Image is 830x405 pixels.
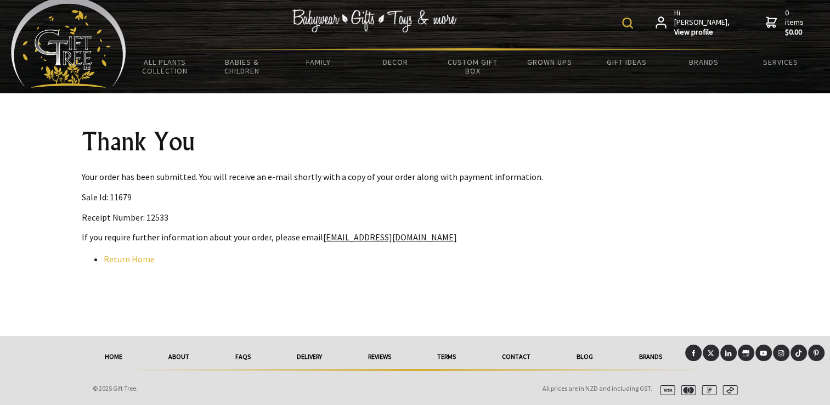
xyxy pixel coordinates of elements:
span: All prices are in NZD and including GST. [543,384,652,392]
strong: $0.00 [784,27,805,37]
h1: Thank You [82,128,749,155]
a: Blog [554,345,616,369]
a: Youtube [755,345,772,361]
a: Return Home [104,254,155,265]
span: © 2025 Gift Tree. [93,384,138,392]
a: Family [280,50,357,74]
a: About [145,345,212,369]
a: FAQs [212,345,274,369]
a: Pinterest [808,345,825,361]
img: paypal.svg [697,385,717,395]
a: X (Twitter) [703,345,719,361]
img: Babywear - Gifts - Toys & more [292,9,456,32]
p: Your order has been submitted. You will receive an e-mail shortly with a copy of your order along... [82,170,749,183]
a: Tiktok [791,345,807,361]
strong: View profile [674,27,731,37]
a: Contact [479,345,554,369]
a: HOME [82,345,145,369]
span: Hi [PERSON_NAME], [674,8,731,37]
a: Hi [PERSON_NAME],View profile [656,8,731,37]
img: product search [622,18,633,29]
a: All Plants Collection [126,50,203,82]
p: Receipt Number: 12533 [82,211,749,224]
a: Brands [665,50,742,74]
a: Facebook [685,345,702,361]
a: Custom Gift Box [434,50,511,82]
a: Babies & Children [203,50,280,82]
a: delivery [274,345,345,369]
a: Grown Ups [511,50,588,74]
img: afterpay.svg [718,385,738,395]
a: Decor [357,50,434,74]
p: If you require further information about your order, please email [82,230,749,244]
p: Sale Id: 11679 [82,190,749,204]
img: mastercard.svg [676,385,696,395]
a: Instagram [773,345,789,361]
a: reviews [345,345,414,369]
a: 0 items$0.00 [766,8,805,37]
a: Terms [414,345,479,369]
a: Services [742,50,819,74]
a: Brands [616,345,685,369]
a: Gift Ideas [588,50,665,74]
img: visa.svg [656,385,675,395]
a: [EMAIL_ADDRESS][DOMAIN_NAME] [323,232,457,243]
span: 0 items [784,8,805,37]
a: LinkedIn [720,345,737,361]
